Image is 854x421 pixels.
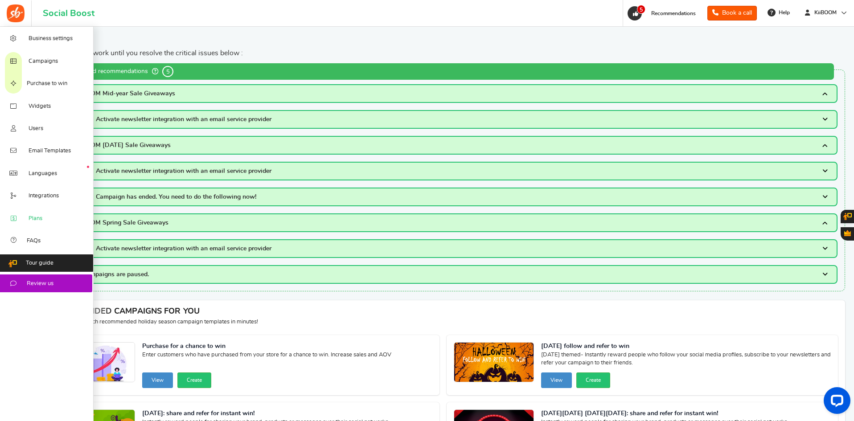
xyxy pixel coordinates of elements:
[844,230,851,236] span: Gratisfaction
[29,125,43,133] span: Users
[74,142,171,148] span: KiiBOOM [DATE] Sale Giveaways
[55,343,135,383] img: Recommended Campaigns
[74,271,149,278] span: All campaigns are paused.
[764,5,794,20] a: Help
[29,35,73,43] span: Business settings
[48,307,838,316] h4: RECOMMENDED CAMPAIGNS FOR YOU
[29,57,58,65] span: Campaigns
[541,351,831,369] span: [DATE] themed- Instantly reward people who follow your social media profiles, subscribe to your n...
[707,6,757,20] a: Book a call
[26,259,53,267] span: Tour guide
[177,372,211,388] button: Create
[142,351,391,369] span: Enter customers who have purchased from your store for a chance to win. Increase sales and AOV
[841,227,854,241] button: Gratisfaction
[541,409,787,418] strong: [DATE][DATE] [DATE][DATE]: share and refer for instant win!
[7,4,25,22] img: Social Boost
[27,280,53,288] span: Review us
[29,215,42,223] span: Plans
[48,63,834,80] div: Personalized recommendations
[637,5,645,14] span: 5
[651,11,696,16] span: Recommendations
[541,342,831,351] strong: [DATE] follow and refer to win
[142,342,391,351] strong: Purchase for a chance to win
[96,168,271,174] span: Activate newsletter integration with an email service provider
[29,192,59,200] span: Integrations
[48,318,838,326] p: Preview and launch recommended holiday season campaign templates in minutes!
[627,6,700,20] a: 5 Recommendations
[27,237,41,245] span: FAQs
[27,80,67,88] span: Purchase to win
[142,372,173,388] button: View
[162,66,173,77] span: 5
[142,409,388,418] strong: [DATE]: share and refer for instant win!
[43,8,94,18] h1: Social Boost
[96,194,256,200] span: Campaign has ended. You need to do the following now!
[811,9,840,16] span: KiiBOOM
[29,147,71,155] span: Email Templates
[41,36,845,48] span: WARNINGS!
[541,372,572,388] button: View
[454,343,534,383] img: Recommended Campaigns
[96,116,271,123] span: Activate newsletter integration with an email service provider
[74,220,168,226] span: KiiBOOM Spring Sale Giveaways
[29,102,51,110] span: Widgets
[96,245,271,252] span: Activate newsletter integration with an email service provider
[576,372,610,388] button: Create
[74,90,175,97] span: KiiBOOM Mid-year Sale Giveaways
[41,36,845,58] div: The app will not work until you resolve the critical issues below :
[817,384,854,421] iframe: LiveChat chat widget
[29,170,57,178] span: Languages
[87,166,89,168] em: New
[776,9,790,16] span: Help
